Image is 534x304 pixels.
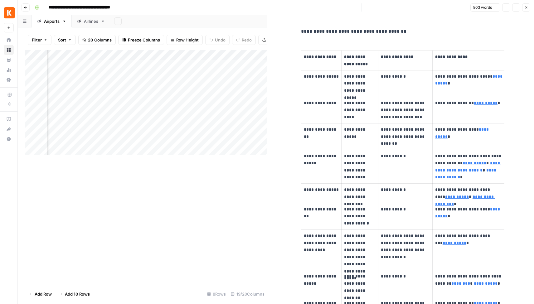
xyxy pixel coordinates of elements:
button: 20 Columns [78,35,116,45]
span: Filter [32,37,42,43]
img: Kayak Logo [4,7,15,18]
a: Usage [4,65,14,75]
button: Help + Support [4,134,14,144]
a: Settings [4,75,14,85]
button: Redo [232,35,256,45]
span: Redo [242,37,252,43]
button: Row Height [167,35,203,45]
button: Filter [28,35,51,45]
button: Add 10 Rows [56,289,94,299]
span: 20 Columns [88,37,112,43]
div: Airlines [84,18,98,24]
span: Add 10 Rows [65,291,90,297]
div: 8 Rows [205,289,228,299]
span: Sort [58,37,66,43]
a: Your Data [4,55,14,65]
span: 803 words [473,5,492,10]
button: 803 words [470,3,500,12]
span: Add Row [35,291,52,297]
a: AirOps Academy [4,114,14,124]
a: Airlines [72,15,110,27]
button: Sort [54,35,76,45]
button: Undo [205,35,230,45]
span: Freeze Columns [128,37,160,43]
div: What's new? [4,124,13,134]
div: 19/20 Columns [228,289,267,299]
span: Undo [215,37,226,43]
button: Workspace: Kayak [4,5,14,21]
span: Row Height [176,37,199,43]
div: Airports [44,18,60,24]
a: Home [4,35,14,45]
a: Airports [32,15,72,27]
button: Add Row [25,289,56,299]
button: What's new? [4,124,14,134]
a: Browse [4,45,14,55]
button: Freeze Columns [118,35,164,45]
